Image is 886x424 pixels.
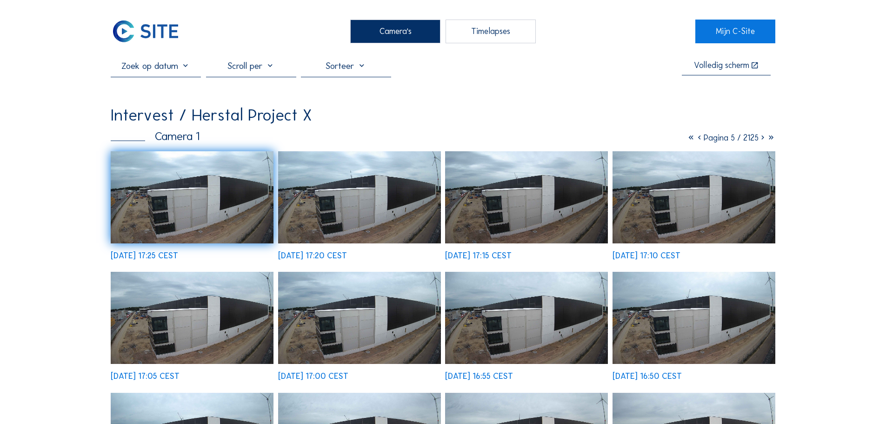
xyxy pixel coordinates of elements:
[111,372,180,381] div: [DATE] 17:05 CEST
[446,20,536,43] div: Timelapses
[111,151,273,243] img: image_53397895
[613,272,775,364] img: image_53396913
[111,131,200,142] div: Camera 1
[278,272,441,364] img: image_53397223
[111,20,190,43] a: C-SITE Logo
[694,61,749,70] div: Volledig scherm
[695,20,775,43] a: Mijn C-Site
[111,107,312,123] div: Intervest / Herstal Project X
[111,20,180,43] img: C-SITE Logo
[445,252,512,260] div: [DATE] 17:15 CEST
[613,252,680,260] div: [DATE] 17:10 CEST
[111,272,273,364] img: image_53397372
[445,272,608,364] img: image_53397067
[613,151,775,243] img: image_53397518
[613,372,682,381] div: [DATE] 16:50 CEST
[445,151,608,243] img: image_53397604
[111,60,201,71] input: Zoek op datum 󰅀
[278,151,441,243] img: image_53397745
[704,133,759,143] span: Pagina 5 / 2125
[445,372,513,381] div: [DATE] 16:55 CEST
[111,252,178,260] div: [DATE] 17:25 CEST
[278,372,348,381] div: [DATE] 17:00 CEST
[278,252,347,260] div: [DATE] 17:20 CEST
[350,20,440,43] div: Camera's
